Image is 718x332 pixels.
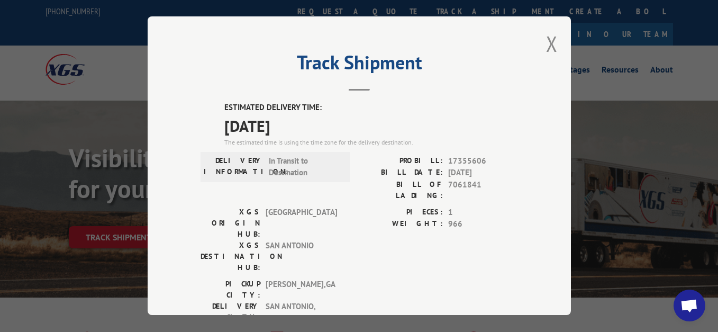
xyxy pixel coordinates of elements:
[448,155,518,167] span: 17355606
[224,138,518,147] div: The estimated time is using the time zone for the delivery destination.
[448,218,518,230] span: 966
[359,218,443,230] label: WEIGHT:
[224,102,518,114] label: ESTIMATED DELIVERY TIME:
[269,155,340,179] span: In Transit to Destination
[359,207,443,219] label: PIECES:
[201,55,518,75] h2: Track Shipment
[448,179,518,201] span: 7061841
[359,155,443,167] label: PROBILL:
[201,301,260,325] label: DELIVERY CITY:
[224,114,518,138] span: [DATE]
[546,30,558,58] button: Close modal
[204,155,263,179] label: DELIVERY INFORMATION:
[201,240,260,273] label: XGS DESTINATION HUB:
[201,207,260,240] label: XGS ORIGIN HUB:
[448,207,518,219] span: 1
[266,240,337,273] span: SAN ANTONIO
[201,279,260,301] label: PICKUP CITY:
[359,179,443,201] label: BILL OF LADING:
[266,301,337,325] span: SAN ANTONIO , [GEOGRAPHIC_DATA]
[359,167,443,179] label: BILL DATE:
[266,279,337,301] span: [PERSON_NAME] , GA
[266,207,337,240] span: [GEOGRAPHIC_DATA]
[448,167,518,179] span: [DATE]
[674,290,705,321] div: Open chat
